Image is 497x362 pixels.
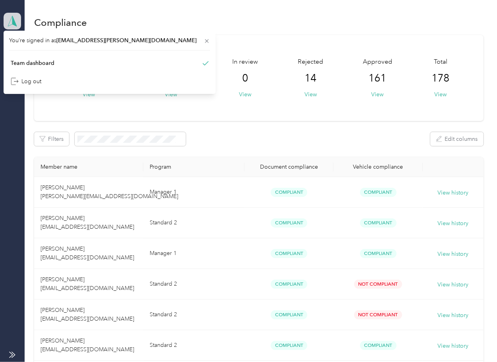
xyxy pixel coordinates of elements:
span: [EMAIL_ADDRESS][PERSON_NAME][DOMAIN_NAME] [56,37,196,44]
button: Edit columns [430,132,484,146]
th: Member name [34,157,143,177]
button: View history [437,280,468,289]
button: View [371,90,383,99]
td: Manager 1 [143,238,245,269]
div: Log out [10,77,41,85]
button: View history [437,311,468,320]
span: Compliant [271,188,307,197]
button: View [304,90,317,99]
span: Compliant [271,310,307,319]
td: Standard 2 [143,269,245,300]
span: 0 [243,72,248,85]
span: In review [233,57,258,67]
iframe: Everlance-gr Chat Button Frame [453,317,497,362]
td: Standard 2 [143,208,245,238]
button: Filters [34,132,69,146]
span: [PERSON_NAME] [PERSON_NAME][EMAIL_ADDRESS][DOMAIN_NAME] [40,184,178,200]
span: [PERSON_NAME] [EMAIL_ADDRESS][DOMAIN_NAME] [40,276,134,292]
span: Compliant [360,218,397,228]
span: Compliant [271,341,307,350]
span: Compliant [360,249,397,258]
button: View history [437,250,468,259]
button: View [165,90,177,99]
button: View history [437,342,468,350]
span: Rejected [298,57,323,67]
span: Compliant [360,341,397,350]
div: Vehicle compliance [340,163,416,170]
button: View [239,90,252,99]
div: Team dashboard [10,59,54,67]
span: Compliant [271,218,307,228]
span: Approved [363,57,392,67]
span: Compliant [271,249,307,258]
button: View history [437,189,468,197]
th: Program [143,157,245,177]
span: Total [434,57,447,67]
button: View [83,90,95,99]
span: Compliant [360,188,397,197]
button: View [435,90,447,99]
span: 161 [368,72,386,85]
span: Not Compliant [354,280,402,289]
span: [PERSON_NAME] [EMAIL_ADDRESS][DOMAIN_NAME] [40,215,134,230]
span: Compliant [271,280,307,289]
h1: Compliance [34,18,87,27]
span: 178 [432,72,450,85]
span: You’re signed in as [9,36,210,45]
span: [PERSON_NAME] [EMAIL_ADDRESS][DOMAIN_NAME] [40,307,134,322]
span: 14 [304,72,316,85]
span: [PERSON_NAME] [EMAIL_ADDRESS][DOMAIN_NAME] [40,245,134,261]
span: [PERSON_NAME] [EMAIL_ADDRESS][DOMAIN_NAME] [40,337,134,353]
td: Standard 2 [143,330,245,361]
div: Document compliance [251,163,327,170]
span: Not Compliant [354,310,402,319]
td: Standard 2 [143,300,245,330]
td: Manager 1 [143,177,245,208]
button: View history [437,219,468,228]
